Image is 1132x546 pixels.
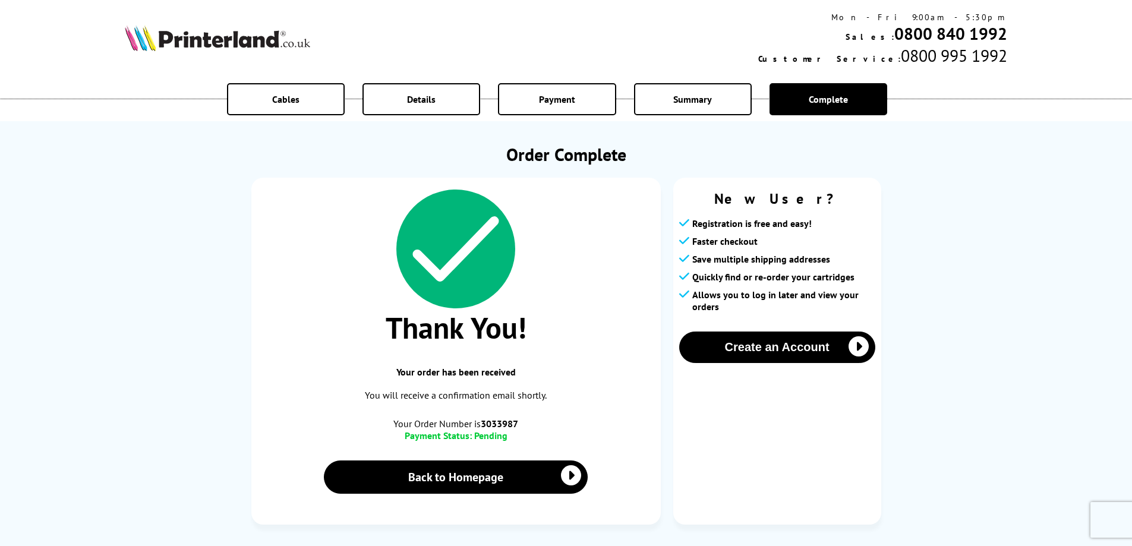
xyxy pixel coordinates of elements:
img: Printerland Logo [125,25,310,51]
span: Thank You! [263,308,649,347]
b: 3033987 [481,418,518,430]
span: Faster checkout [692,235,758,247]
h1: Order Complete [251,143,881,166]
span: Quickly find or re-order your cartridges [692,271,854,283]
span: Registration is free and easy! [692,217,812,229]
span: Payment [539,93,575,105]
span: Allows you to log in later and view your orders [692,289,875,313]
span: Customer Service: [758,53,901,64]
span: Sales: [846,31,894,42]
span: Summary [673,93,712,105]
span: New User? [679,190,875,208]
a: 0800 840 1992 [894,23,1007,45]
span: Pending [474,430,507,441]
span: 0800 995 1992 [901,45,1007,67]
span: Payment Status: [405,430,472,441]
button: Create an Account [679,332,875,363]
span: Your order has been received [263,366,649,378]
div: Mon - Fri 9:00am - 5:30pm [758,12,1007,23]
span: Details [407,93,436,105]
span: Your Order Number is [263,418,649,430]
span: Cables [272,93,299,105]
a: Back to Homepage [324,460,588,494]
span: Complete [809,93,848,105]
p: You will receive a confirmation email shortly. [263,387,649,403]
span: Save multiple shipping addresses [692,253,830,265]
